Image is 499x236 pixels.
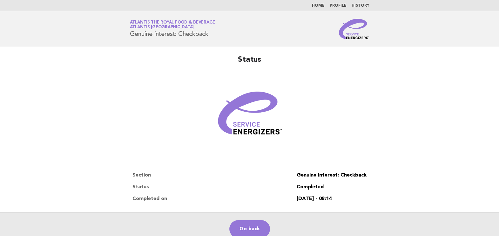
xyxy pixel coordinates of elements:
[132,193,297,205] dt: Completed on
[330,4,347,8] a: Profile
[130,20,215,29] a: Atlantis the Royal Food & BeverageAtlantis [GEOGRAPHIC_DATA]
[297,181,367,193] dd: Completed
[312,4,325,8] a: Home
[297,170,367,181] dd: Genuine interest: Checkback
[130,21,215,37] h1: Genuine interest: Checkback
[352,4,369,8] a: History
[132,55,367,70] h2: Status
[297,193,367,205] dd: [DATE] - 08:14
[132,170,297,181] dt: Section
[130,25,194,30] span: Atlantis [GEOGRAPHIC_DATA]
[212,78,288,154] img: Verified
[339,19,369,39] img: Service Energizers
[132,181,297,193] dt: Status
